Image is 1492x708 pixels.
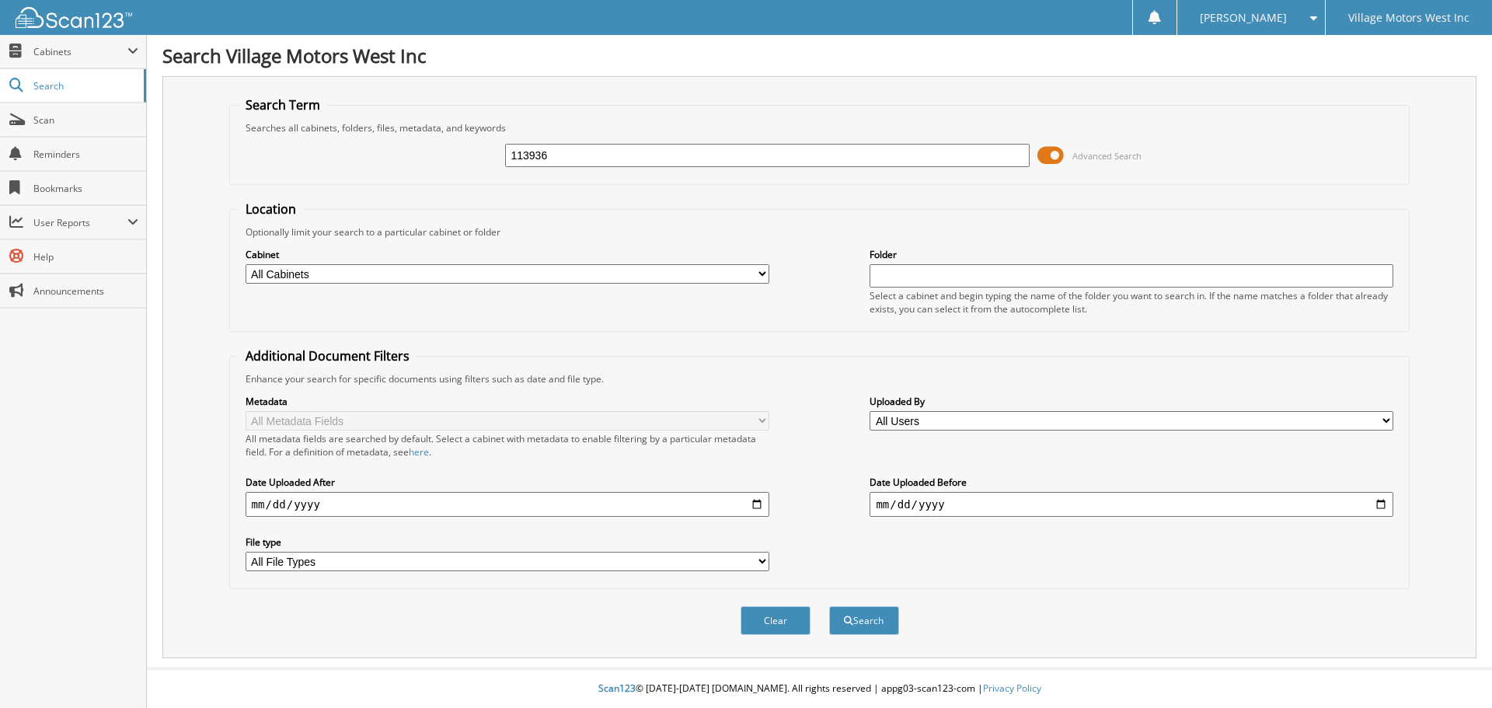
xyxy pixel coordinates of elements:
button: Search [829,606,899,635]
span: Search [33,79,136,92]
iframe: Chat Widget [1414,633,1492,708]
div: Optionally limit your search to a particular cabinet or folder [238,225,1402,239]
span: Bookmarks [33,182,138,195]
label: Date Uploaded After [246,476,769,489]
label: Uploaded By [870,395,1393,408]
span: Help [33,250,138,263]
input: end [870,492,1393,517]
span: User Reports [33,216,127,229]
span: Village Motors West Inc [1348,13,1469,23]
input: start [246,492,769,517]
a: Privacy Policy [983,682,1041,695]
label: File type [246,535,769,549]
span: Reminders [33,148,138,161]
label: Cabinet [246,248,769,261]
span: Advanced Search [1072,150,1142,162]
span: Cabinets [33,45,127,58]
span: [PERSON_NAME] [1200,13,1287,23]
h1: Search Village Motors West Inc [162,43,1476,68]
span: Announcements [33,284,138,298]
label: Folder [870,248,1393,261]
div: All metadata fields are searched by default. Select a cabinet with metadata to enable filtering b... [246,432,769,459]
div: © [DATE]-[DATE] [DOMAIN_NAME]. All rights reserved | appg03-scan123-com | [147,670,1492,708]
span: Scan123 [598,682,636,695]
div: Enhance your search for specific documents using filters such as date and file type. [238,372,1402,385]
label: Date Uploaded Before [870,476,1393,489]
img: scan123-logo-white.svg [16,7,132,28]
legend: Search Term [238,96,328,113]
div: Select a cabinet and begin typing the name of the folder you want to search in. If the name match... [870,289,1393,316]
legend: Location [238,201,304,218]
label: Metadata [246,395,769,408]
legend: Additional Document Filters [238,347,417,364]
a: here [409,445,429,459]
button: Clear [741,606,810,635]
div: Searches all cabinets, folders, files, metadata, and keywords [238,121,1402,134]
span: Scan [33,113,138,127]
